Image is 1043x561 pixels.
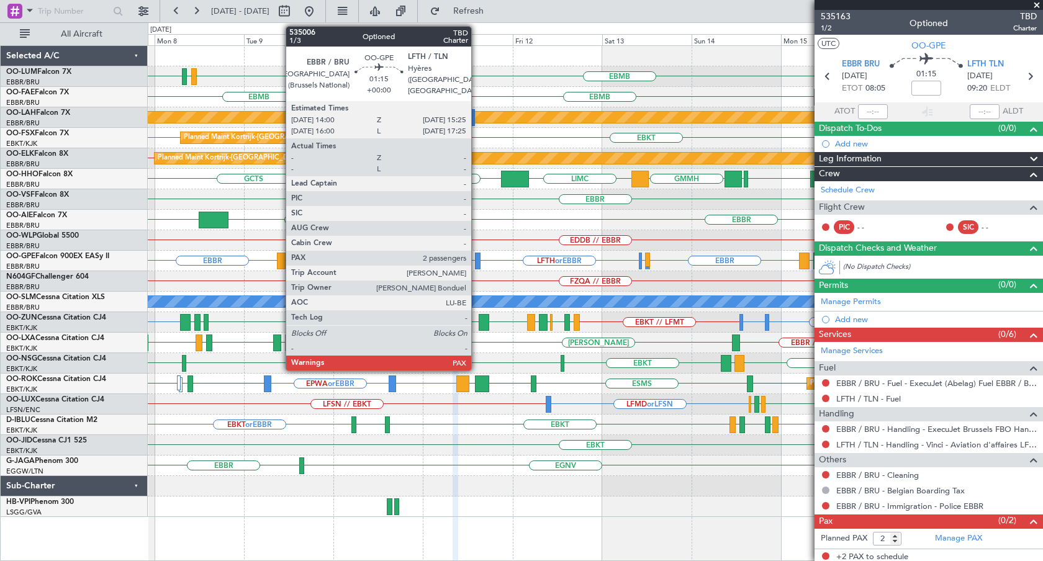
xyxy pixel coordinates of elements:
span: (0/0) [998,122,1016,135]
div: Add new [835,138,1037,149]
a: OO-ZUNCessna Citation CJ4 [6,314,106,321]
span: OO-WLP [6,232,37,240]
a: OO-AIEFalcon 7X [6,212,67,219]
a: N604GFChallenger 604 [6,273,89,280]
span: Dispatch Checks and Weather [819,241,937,256]
a: EBBR/BRU [6,262,40,271]
div: Add new [835,314,1037,325]
span: (0/2) [998,514,1016,527]
span: 535163 [821,10,851,23]
a: LFTH / TLN - Handling - Vinci - Aviation d'affaires LFTH / TLN*****MY HANDLING**** [836,439,1037,450]
a: EBBR/BRU [6,241,40,251]
span: LFTH TLN [967,58,1004,71]
span: ALDT [1003,105,1023,118]
div: Planned Maint Kortrijk-[GEOGRAPHIC_DATA] [158,149,302,168]
span: OO-LUX [6,396,35,403]
button: All Aircraft [14,24,135,44]
div: Fri 12 [513,34,602,45]
a: D-IBLUCessna Citation M2 [6,416,97,424]
a: Manage Permits [821,296,881,308]
span: OO-ELK [6,150,34,158]
div: Sat 13 [602,34,692,45]
span: OO-VSF [6,191,35,199]
span: OO-LUM [6,68,37,76]
span: G-JAGA [6,457,35,465]
a: OO-JIDCessna CJ1 525 [6,437,87,444]
div: Planned Maint Kortrijk-[GEOGRAPHIC_DATA] [359,333,503,352]
div: [DATE] [150,25,171,35]
div: Planned Maint [GEOGRAPHIC_DATA] ([GEOGRAPHIC_DATA]) [810,374,1006,393]
span: 1/2 [821,23,851,34]
a: EGGW/LTN [6,467,43,476]
div: Optioned [910,17,948,30]
span: Services [819,328,851,342]
span: Charter [1013,23,1037,34]
div: PIC [834,220,854,234]
span: D-IBLU [6,416,30,424]
a: EBBR/BRU [6,78,40,87]
input: Trip Number [38,2,109,20]
a: LSGG/GVA [6,508,42,517]
div: - - [857,222,885,233]
a: OO-LUMFalcon 7X [6,68,71,76]
a: OO-ROKCessna Citation CJ4 [6,375,106,383]
a: EBBR / BRU - Immigration - Police EBBR [836,501,983,511]
a: EBKT/KJK [6,364,37,374]
span: OO-SLM [6,294,36,301]
div: Thu 11 [423,34,512,45]
span: ATOT [834,105,855,118]
span: Flight Crew [819,200,865,215]
a: OO-VSFFalcon 8X [6,191,69,199]
span: Handling [819,407,854,421]
a: EBBR/BRU [6,159,40,169]
a: LFSN/ENC [6,405,40,415]
span: Fuel [819,361,836,375]
span: [DATE] - [DATE] [211,6,269,17]
span: Refresh [443,7,495,16]
span: (0/6) [998,328,1016,341]
div: Tue 9 [244,34,333,45]
span: (0/0) [998,278,1016,291]
a: EBBR / BRU - Handling - ExecuJet Brussels FBO Handling Abelag [836,424,1037,434]
a: EBBR / BRU - Belgian Boarding Tax [836,485,965,496]
span: ELDT [990,83,1010,95]
span: OO-ZUN [6,314,37,321]
span: TBD [1013,10,1037,23]
a: LFTH / TLN - Fuel [836,393,901,404]
span: [DATE] [842,70,867,83]
div: Sun 14 [692,34,781,45]
span: OO-AIE [6,212,33,219]
a: EBBR/BRU [6,119,40,128]
a: EBKT/KJK [6,446,37,456]
span: Crew [819,167,840,181]
span: EBBR BRU [842,58,880,71]
a: EBBR / BRU - Fuel - ExecuJet (Abelag) Fuel EBBR / BRU [836,378,1037,388]
a: EBKT/KJK [6,139,37,148]
span: OO-GPE [6,253,35,260]
a: OO-LUXCessna Citation CJ4 [6,396,104,403]
span: Leg Information [819,152,882,166]
a: OO-NSGCessna Citation CJ4 [6,355,106,362]
a: EBBR/BRU [6,221,40,230]
a: EBBR/BRU [6,282,40,292]
div: Planned Maint Kortrijk-[GEOGRAPHIC_DATA] [184,128,328,147]
a: OO-WLPGlobal 5500 [6,232,79,240]
a: OO-HHOFalcon 8X [6,171,73,178]
span: [DATE] [967,70,993,83]
span: OO-JID [6,437,32,444]
a: G-JAGAPhenom 300 [6,457,78,465]
div: Wed 10 [333,34,423,45]
a: Manage PAX [935,532,982,545]
span: Permits [819,279,848,293]
span: OO-ROK [6,375,37,383]
span: 08:05 [865,83,885,95]
a: EBBR/BRU [6,180,40,189]
a: OO-ELKFalcon 8X [6,150,68,158]
a: OO-LXACessna Citation CJ4 [6,334,104,342]
a: EBKT/KJK [6,323,37,333]
button: Refresh [424,1,499,21]
span: ETOT [842,83,862,95]
button: UTC [818,38,839,49]
span: OO-HHO [6,171,38,178]
a: OO-FAEFalcon 7X [6,89,69,96]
